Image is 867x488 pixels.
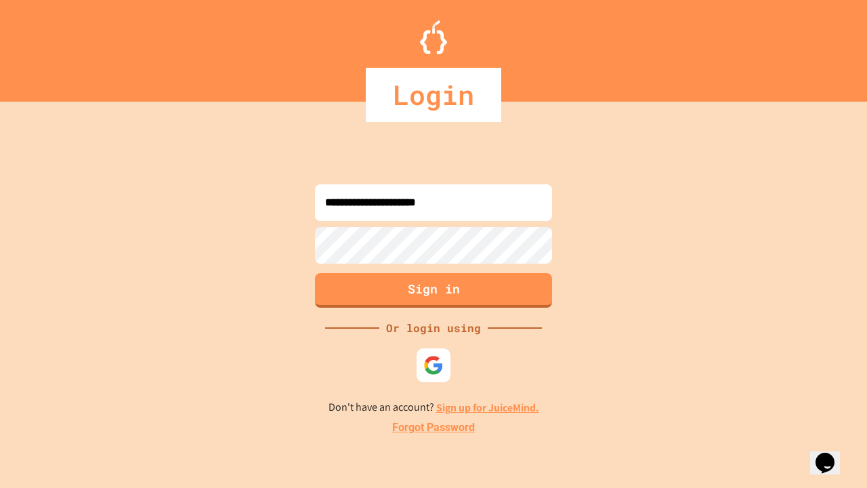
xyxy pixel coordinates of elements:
div: Login [366,68,501,122]
p: Don't have an account? [329,399,539,416]
a: Sign up for JuiceMind. [436,401,539,415]
iframe: chat widget [755,375,853,432]
button: Sign in [315,273,552,308]
img: Logo.svg [420,20,447,54]
img: google-icon.svg [423,355,444,375]
div: Or login using [379,320,488,336]
a: Forgot Password [392,420,475,436]
iframe: chat widget [810,434,853,474]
